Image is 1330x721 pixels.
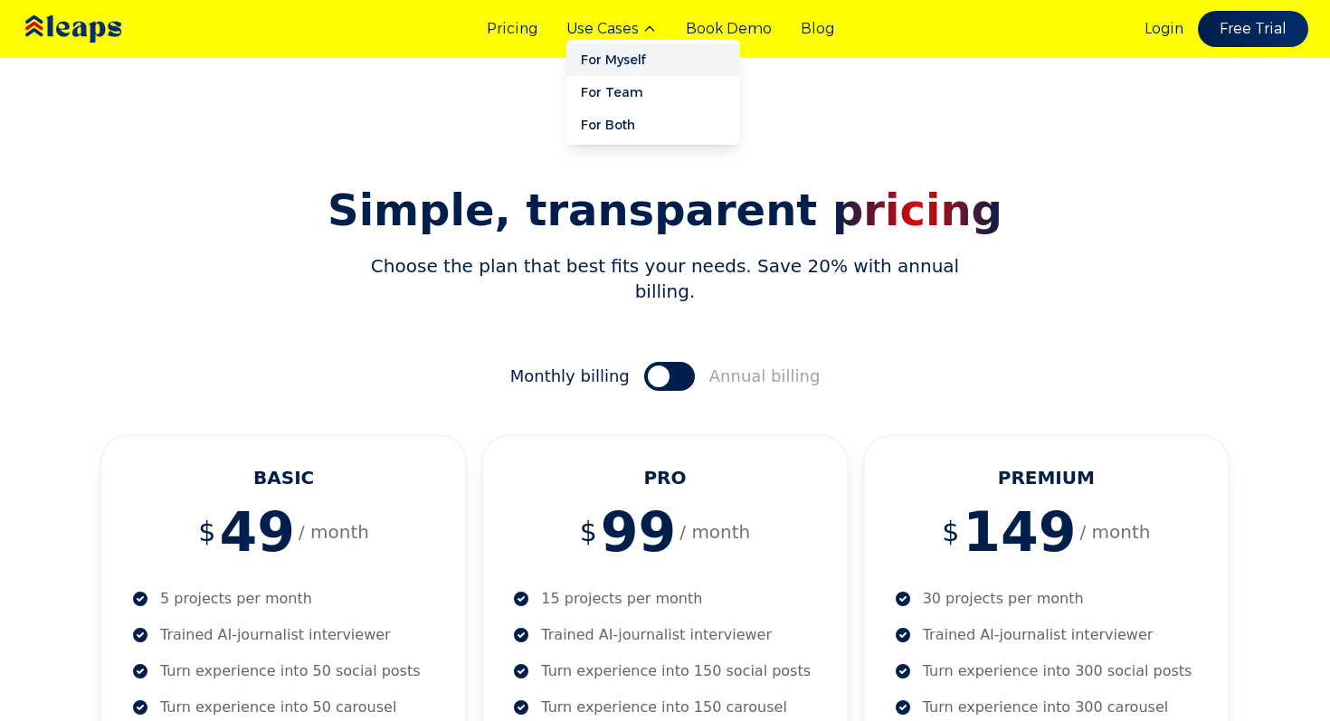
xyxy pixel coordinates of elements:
[963,505,1076,559] span: 149
[541,624,772,646] p: Trained AI-journalist interviewer
[686,18,772,40] a: Book Demo
[219,505,295,559] span: 49
[923,624,1154,646] p: Trained AI-journalist interviewer
[1079,519,1150,545] span: / month
[510,364,630,389] span: Monthly billing
[160,660,421,682] p: Turn experience into 50 social posts
[601,505,677,559] span: 99
[22,3,176,55] img: Leaps Logo
[299,519,369,545] span: / month
[801,18,834,40] a: Blog
[541,588,702,610] p: 15 projects per month
[923,660,1192,682] p: Turn experience into 300 social posts
[580,516,597,548] span: $
[487,18,537,40] a: Pricing
[679,519,750,545] span: / month
[894,465,1199,490] h3: PREMIUM
[160,624,391,646] p: Trained AI-journalist interviewer
[709,364,821,389] span: Annual billing
[160,588,312,610] p: 5 projects per month
[566,76,740,109] a: For Team
[942,516,959,548] span: $
[198,516,215,548] span: $
[566,109,740,141] a: For Both
[832,185,1002,235] span: pricing
[361,253,969,304] p: Choose the plan that best fits your needs. Save 20% with annual billing.
[566,18,657,40] button: Use Cases
[1198,11,1308,47] a: Free Trial
[566,43,740,76] a: For Myself
[923,588,1084,610] p: 30 projects per month
[1145,18,1183,40] a: Login
[541,660,811,682] p: Turn experience into 150 social posts
[131,465,436,490] h3: BASIC
[512,465,817,490] h3: PRO
[100,188,1230,232] h2: Simple, transparent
